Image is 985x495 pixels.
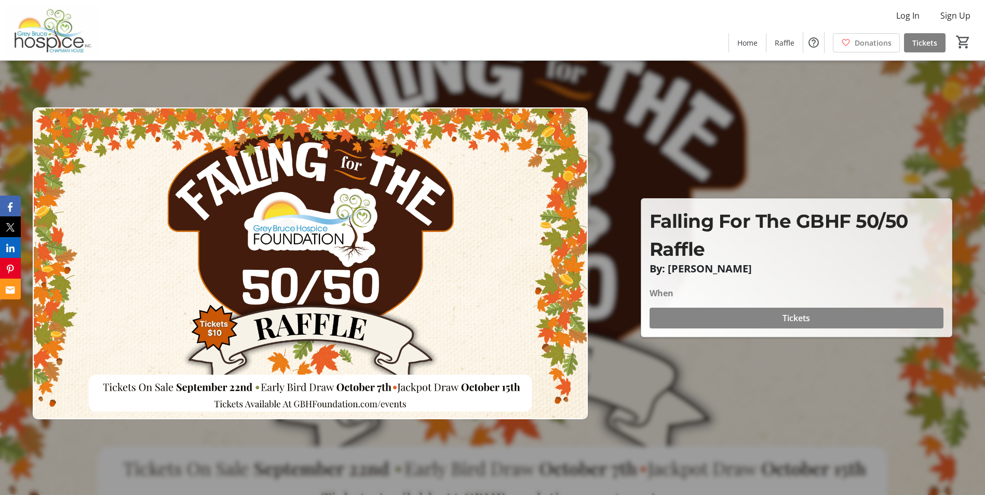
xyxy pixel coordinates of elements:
[33,107,588,419] img: Campaign CTA Media Photo
[912,37,937,48] span: Tickets
[954,33,973,51] button: Cart
[855,37,892,48] span: Donations
[888,7,928,24] button: Log In
[940,9,970,22] span: Sign Up
[650,287,673,299] div: When
[766,33,803,52] a: Raffle
[650,263,943,274] p: By: [PERSON_NAME]
[904,33,946,52] a: Tickets
[932,7,979,24] button: Sign Up
[650,210,908,260] span: Falling For The GBHF 50/50 Raffle
[737,37,758,48] span: Home
[775,37,794,48] span: Raffle
[803,32,824,53] button: Help
[6,4,99,56] img: Grey Bruce Hospice's Logo
[729,33,766,52] a: Home
[833,33,900,52] a: Donations
[782,312,810,324] span: Tickets
[650,308,943,328] button: Tickets
[896,9,920,22] span: Log In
